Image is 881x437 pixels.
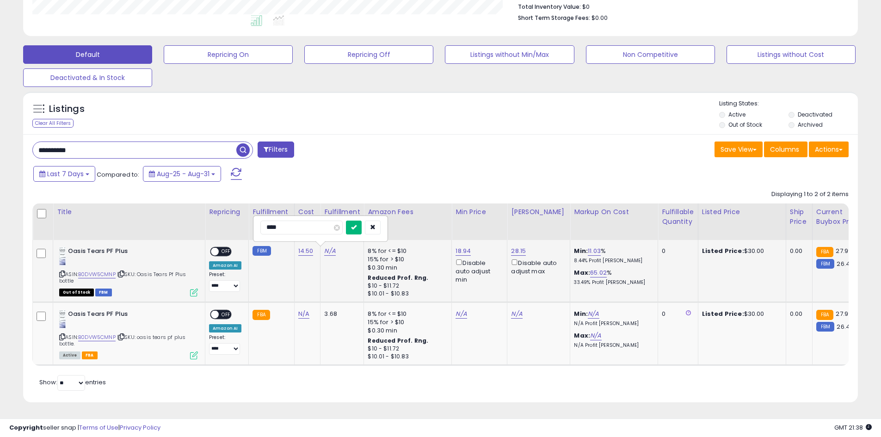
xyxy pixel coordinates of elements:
[219,247,234,255] span: OFF
[368,318,444,326] div: 15% for > $10
[9,424,160,432] div: seller snap | |
[59,310,198,358] div: ASIN:
[59,271,186,284] span: | SKU: Oasis Tears Pf Plus bottle
[47,169,84,178] span: Last 7 Days
[253,207,290,217] div: Fulfillment
[836,246,852,255] span: 27.99
[368,290,444,298] div: $10.01 - $10.83
[809,142,849,157] button: Actions
[68,247,180,258] b: Oasis Tears PF Plus
[253,310,270,320] small: FBA
[702,246,744,255] b: Listed Price:
[702,309,744,318] b: Listed Price:
[23,45,152,64] button: Default
[143,166,221,182] button: Aug-25 - Aug-31
[662,310,690,318] div: 0
[574,279,651,286] p: 33.49% Profit [PERSON_NAME]
[574,207,654,217] div: Markup on Cost
[456,207,503,217] div: Min Price
[574,247,651,264] div: %
[728,111,745,118] label: Active
[574,320,651,327] p: N/A Profit [PERSON_NAME]
[368,282,444,290] div: $10 - $11.72
[715,142,763,157] button: Save View
[816,322,834,332] small: FBM
[82,351,98,359] span: FBA
[39,378,106,387] span: Show: entries
[219,310,234,318] span: OFF
[728,121,762,129] label: Out of Stock
[32,119,74,128] div: Clear All Filters
[790,310,805,318] div: 0.00
[253,246,271,256] small: FBM
[771,190,849,199] div: Displaying 1 to 2 of 2 items
[368,274,428,282] b: Reduced Prof. Rng.
[574,246,588,255] b: Min:
[368,207,448,217] div: Amazon Fees
[59,351,80,359] span: All listings currently available for purchase on Amazon
[79,423,118,432] a: Terms of Use
[518,14,590,22] b: Short Term Storage Fees:
[770,145,799,154] span: Columns
[511,258,563,276] div: Disable auto adjust max
[95,289,112,296] span: FBM
[298,207,317,217] div: Cost
[764,142,807,157] button: Columns
[78,333,116,341] a: B0DVW5CMNP
[662,207,694,227] div: Fulfillable Quantity
[209,271,241,292] div: Preset:
[456,246,471,256] a: 18.94
[120,423,160,432] a: Privacy Policy
[23,68,152,87] button: Deactivated & In Stock
[836,309,852,318] span: 27.99
[591,13,608,22] span: $0.00
[59,247,66,265] img: 4106+ppc1vL._SL40_.jpg
[798,111,832,118] label: Deactivated
[590,268,607,277] a: 65.02
[574,342,651,349] p: N/A Profit [PERSON_NAME]
[97,170,139,179] span: Compared to:
[68,310,180,321] b: Oasis Tears PF Plus
[368,310,444,318] div: 8% for <= $10
[834,423,872,432] span: 2025-09-8 21:38 GMT
[324,207,360,227] div: Fulfillment Cost
[837,259,854,268] span: 26.49
[719,99,858,108] p: Listing States:
[574,269,651,286] div: %
[49,103,85,116] h5: Listings
[209,324,241,332] div: Amazon AI
[57,207,201,217] div: Title
[33,166,95,182] button: Last 7 Days
[59,310,66,328] img: 4106+ppc1vL._SL40_.jpg
[518,0,842,12] li: $0
[702,310,779,318] div: $30.00
[445,45,574,64] button: Listings without Min/Max
[368,353,444,361] div: $10.01 - $10.83
[518,3,581,11] b: Total Inventory Value:
[368,337,428,345] b: Reduced Prof. Rng.
[574,331,590,340] b: Max:
[511,207,566,217] div: [PERSON_NAME]
[157,169,209,178] span: Aug-25 - Aug-31
[588,246,601,256] a: 11.03
[298,309,309,319] a: N/A
[574,268,590,277] b: Max:
[574,258,651,264] p: 8.44% Profit [PERSON_NAME]
[588,309,599,319] a: N/A
[368,326,444,335] div: $0.30 min
[258,142,294,158] button: Filters
[368,345,444,353] div: $10 - $11.72
[590,331,601,340] a: N/A
[816,207,864,227] div: Current Buybox Price
[298,246,314,256] a: 14.50
[324,310,357,318] div: 3.68
[59,333,185,347] span: | SKU: oasis tears pf plus bottle.
[816,310,833,320] small: FBA
[586,45,715,64] button: Non Competitive
[511,246,526,256] a: 28.15
[9,423,43,432] strong: Copyright
[702,207,782,217] div: Listed Price
[837,322,854,331] span: 26.49
[78,271,116,278] a: B0DVW5CMNP
[368,255,444,264] div: 15% for > $10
